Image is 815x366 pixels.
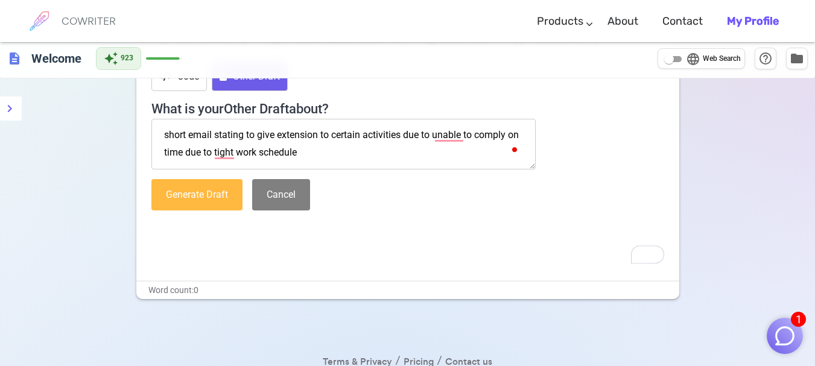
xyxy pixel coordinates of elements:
[703,53,741,65] span: Web Search
[767,318,803,354] button: 1
[7,51,22,66] span: description
[791,312,806,327] span: 1
[121,52,133,65] span: 923
[104,51,118,66] span: auto_awesome
[27,46,86,71] h6: Click to edit title
[755,48,776,69] button: Help & Shortcuts
[136,282,679,299] div: Word count: 0
[151,119,536,169] textarea: To enrich screen reader interactions, please activate Accessibility in Grammarly extension settings
[727,4,779,39] a: My Profile
[537,4,583,39] a: Products
[252,179,310,211] button: Cancel
[686,52,700,66] span: language
[151,94,664,117] h4: What is your Other Draft about?
[758,51,773,66] span: help_outline
[24,6,54,36] img: brand logo
[151,179,243,211] button: Generate Draft
[662,4,703,39] a: Contact
[62,16,116,27] h6: COWRITER
[727,14,779,28] b: My Profile
[790,51,804,66] span: folder
[773,324,796,347] img: Close chat
[607,4,638,39] a: About
[786,48,808,69] button: Manage Documents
